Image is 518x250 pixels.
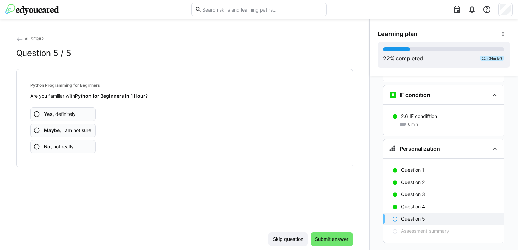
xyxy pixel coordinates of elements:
p: Question 2 [401,179,425,186]
p: Question 3 [401,191,425,198]
h4: Python Programming for Beginners [30,83,339,88]
p: Question 4 [401,203,425,210]
h3: Personalization [400,145,440,152]
button: Skip question [268,232,308,246]
span: 22 [383,55,390,62]
b: Yes [44,111,53,117]
p: Assessment summary [401,228,449,234]
span: 6 min [408,122,418,127]
div: % completed [383,54,423,62]
span: , not really [44,143,74,150]
b: Maybe [44,127,60,133]
a: AI-SEQ#2 [16,36,44,41]
span: Are you familiar with ? [30,93,148,99]
span: Skip question [272,236,304,243]
strong: Python for Beginners in 1 Hour [75,93,145,99]
span: Learning plan [378,30,417,38]
p: Question 5 [401,215,425,222]
p: Question 1 [401,167,424,173]
span: , I am not sure [44,127,91,134]
h3: IF condition [400,91,430,98]
b: No [44,144,51,149]
div: 22h 34m left [480,56,504,61]
span: , definitely [44,111,76,118]
input: Search skills and learning paths… [202,6,323,13]
p: 2.6 IF condiftion [401,113,437,120]
span: Submit answer [314,236,350,243]
button: Submit answer [311,232,353,246]
span: AI-SEQ#2 [25,36,44,41]
h2: Question 5 / 5 [16,48,71,58]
